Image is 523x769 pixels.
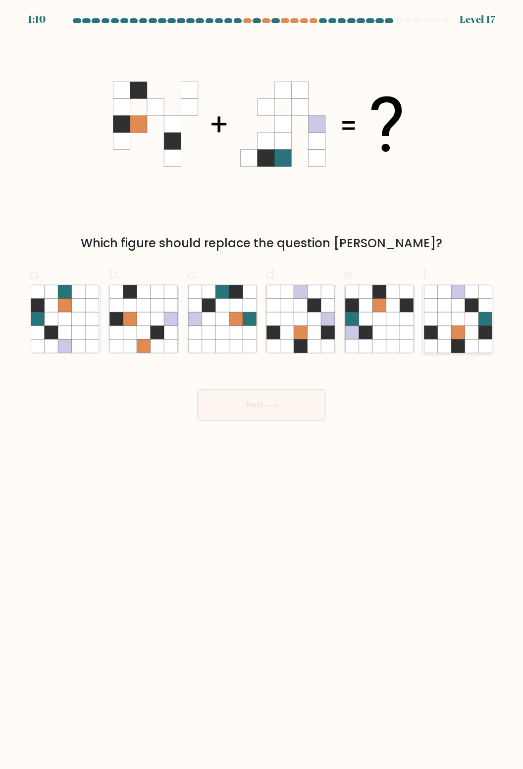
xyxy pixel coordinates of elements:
span: e. [344,265,355,284]
span: d. [265,265,277,284]
span: f. [422,265,429,284]
span: a. [30,265,42,284]
button: Next [197,389,326,421]
span: c. [187,265,198,284]
span: b. [108,265,120,284]
div: Level 17 [460,12,495,27]
div: Which figure should replace the question [PERSON_NAME]? [36,234,487,252]
div: 1:10 [28,12,46,27]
